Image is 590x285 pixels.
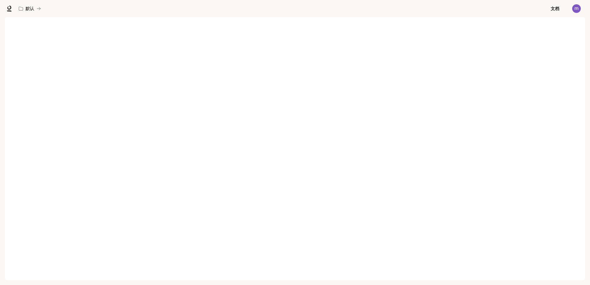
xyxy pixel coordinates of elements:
iframe: 文档 [5,17,585,285]
img: 用户头像 [572,4,581,13]
font: 文档 [551,6,559,11]
button: 所有工作区 [16,2,44,15]
button: 用户头像 [570,2,583,15]
a: 文档 [548,2,568,15]
font: 默认 [26,6,34,11]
